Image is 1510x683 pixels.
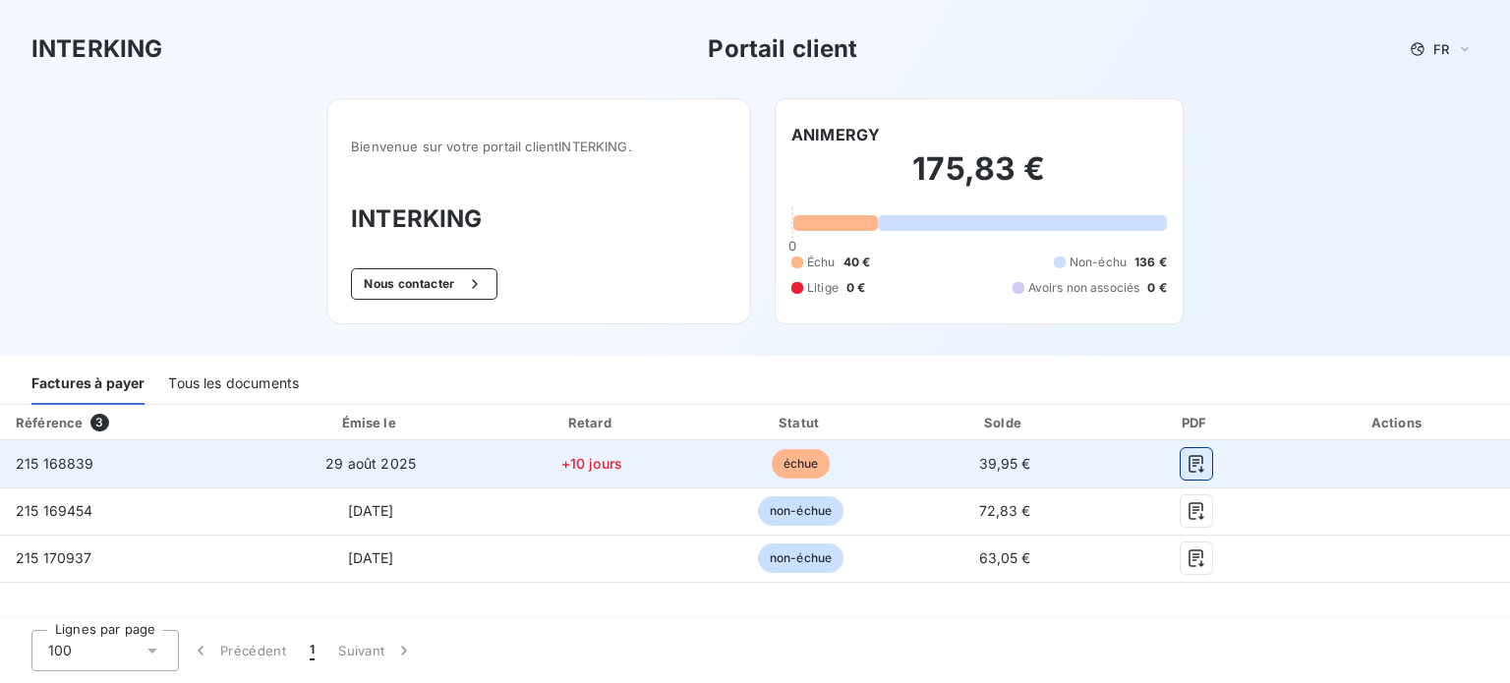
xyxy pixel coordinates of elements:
[168,364,299,405] div: Tous les documents
[1433,41,1449,57] span: FR
[326,630,426,671] button: Suivant
[807,279,839,297] span: Litige
[708,31,857,67] h3: Portail client
[1109,413,1282,432] div: PDF
[846,279,865,297] span: 0 €
[16,502,93,519] span: 215 169454
[16,549,92,566] span: 215 170937
[310,641,315,660] span: 1
[791,123,880,146] h6: ANIMERGY
[1134,254,1167,271] span: 136 €
[351,139,726,154] span: Bienvenue sur votre portail client INTERKING .
[772,449,831,479] span: échue
[1028,279,1140,297] span: Avoirs non associés
[16,455,94,472] span: 215 168839
[260,413,482,432] div: Émise le
[843,254,871,271] span: 40 €
[348,502,394,519] span: [DATE]
[758,543,843,573] span: non-échue
[807,254,836,271] span: Échu
[1070,254,1127,271] span: Non-échu
[979,549,1031,566] span: 63,05 €
[31,364,145,405] div: Factures à payer
[788,238,796,254] span: 0
[701,413,900,432] div: Statut
[490,413,693,432] div: Retard
[351,268,496,300] button: Nous contacter
[979,455,1031,472] span: 39,95 €
[31,31,162,67] h3: INTERKING
[90,414,108,431] span: 3
[561,455,622,472] span: +10 jours
[979,502,1031,519] span: 72,83 €
[48,641,72,660] span: 100
[16,415,83,430] div: Référence
[351,201,726,237] h3: INTERKING
[325,455,416,472] span: 29 août 2025
[908,413,1102,432] div: Solde
[348,549,394,566] span: [DATE]
[179,630,298,671] button: Précédent
[1147,279,1166,297] span: 0 €
[1291,413,1506,432] div: Actions
[791,149,1167,208] h2: 175,83 €
[298,630,326,671] button: 1
[758,496,843,526] span: non-échue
